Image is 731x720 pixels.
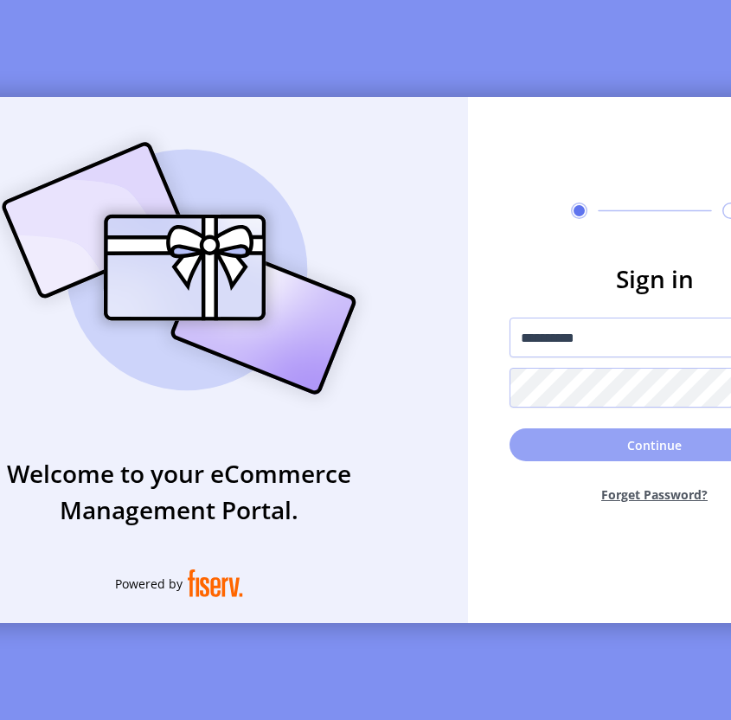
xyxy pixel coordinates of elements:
[115,575,183,593] span: Powered by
